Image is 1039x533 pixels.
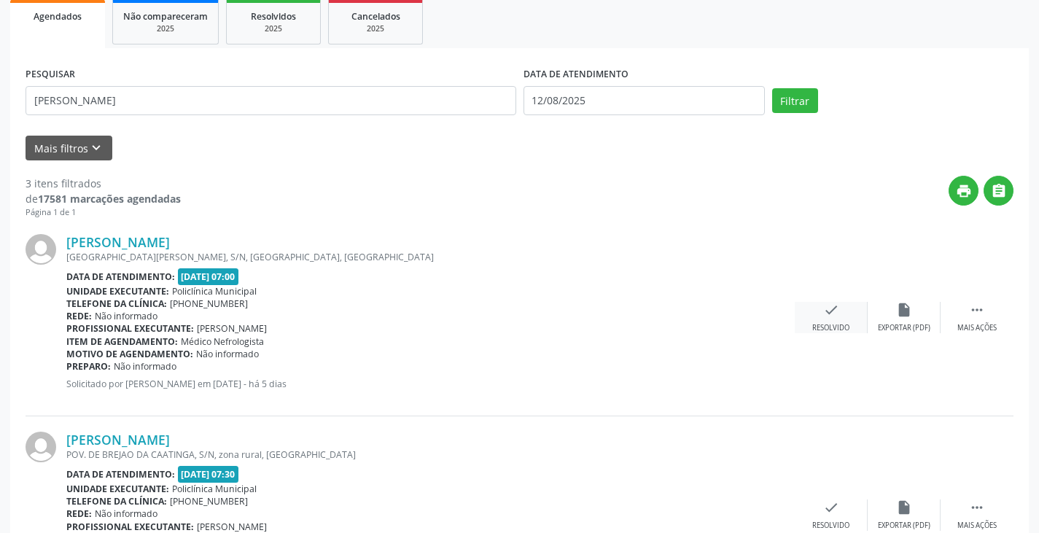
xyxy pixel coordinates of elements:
span: Não compareceram [123,10,208,23]
b: Unidade executante: [66,285,169,297]
b: Profissional executante: [66,322,194,335]
a: [PERSON_NAME] [66,234,170,250]
div: 2025 [339,23,412,34]
div: POV. DE BREJAO DA CAATINGA, S/N, zona rural, [GEOGRAPHIC_DATA] [66,448,795,461]
i:  [969,499,985,516]
i: insert_drive_file [896,302,912,318]
span: Não informado [196,348,259,360]
b: Rede: [66,507,92,520]
span: Policlínica Municipal [172,483,257,495]
span: [DATE] 07:30 [178,466,239,483]
span: Cancelados [351,10,400,23]
span: [DATE] 07:00 [178,268,239,285]
i: print [956,183,972,199]
div: Mais ações [957,323,997,333]
b: Motivo de agendamento: [66,348,193,360]
span: Não informado [114,360,176,373]
input: Nome, CNS [26,86,516,115]
b: Data de atendimento: [66,271,175,283]
b: Data de atendimento: [66,468,175,481]
div: [GEOGRAPHIC_DATA][PERSON_NAME], S/N, [GEOGRAPHIC_DATA], [GEOGRAPHIC_DATA] [66,251,795,263]
span: [PERSON_NAME] [197,521,267,533]
button:  [984,176,1013,206]
span: [PERSON_NAME] [197,322,267,335]
button: Mais filtroskeyboard_arrow_down [26,136,112,161]
span: Agendados [34,10,82,23]
b: Unidade executante: [66,483,169,495]
b: Telefone da clínica: [66,495,167,507]
div: Resolvido [812,323,849,333]
img: img [26,432,56,462]
i: insert_drive_file [896,499,912,516]
input: Selecione um intervalo [524,86,765,115]
span: Policlínica Municipal [172,285,257,297]
div: Exportar (PDF) [878,521,930,531]
span: Resolvidos [251,10,296,23]
b: Rede: [66,310,92,322]
span: Não informado [95,310,157,322]
div: Mais ações [957,521,997,531]
div: Resolvido [812,521,849,531]
button: Filtrar [772,88,818,113]
span: [PHONE_NUMBER] [170,495,248,507]
div: Página 1 de 1 [26,206,181,219]
i: check [823,499,839,516]
div: 2025 [123,23,208,34]
i: keyboard_arrow_down [88,140,104,156]
span: Médico Nefrologista [181,335,264,348]
i: check [823,302,839,318]
label: PESQUISAR [26,63,75,86]
a: [PERSON_NAME] [66,432,170,448]
div: Exportar (PDF) [878,323,930,333]
i:  [969,302,985,318]
button: print [949,176,978,206]
span: Não informado [95,507,157,520]
p: Solicitado por [PERSON_NAME] em [DATE] - há 5 dias [66,378,795,390]
div: 3 itens filtrados [26,176,181,191]
i:  [991,183,1007,199]
b: Telefone da clínica: [66,297,167,310]
b: Profissional executante: [66,521,194,533]
b: Preparo: [66,360,111,373]
b: Item de agendamento: [66,335,178,348]
span: [PHONE_NUMBER] [170,297,248,310]
div: 2025 [237,23,310,34]
img: img [26,234,56,265]
label: DATA DE ATENDIMENTO [524,63,629,86]
strong: 17581 marcações agendadas [38,192,181,206]
div: de [26,191,181,206]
